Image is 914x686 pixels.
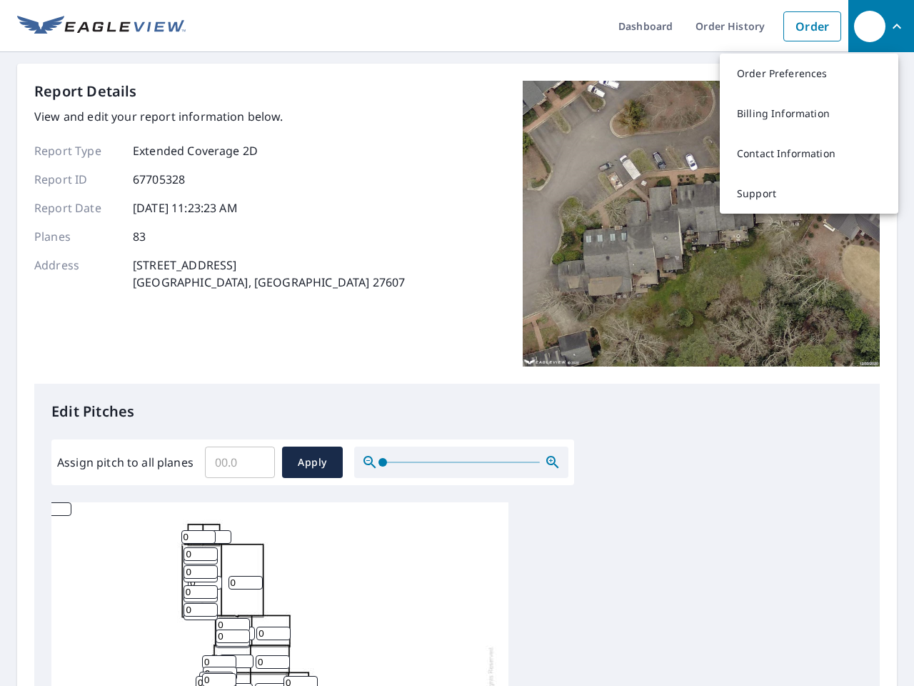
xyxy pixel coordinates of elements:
[523,81,880,367] img: Top image
[34,228,120,245] p: Planes
[282,447,343,478] button: Apply
[293,454,331,472] span: Apply
[133,199,238,217] p: [DATE] 11:23:23 AM
[133,257,405,291] p: [STREET_ADDRESS] [GEOGRAPHIC_DATA], [GEOGRAPHIC_DATA] 27607
[720,94,898,134] a: Billing Information
[783,11,841,41] a: Order
[133,171,185,188] p: 67705328
[34,108,405,125] p: View and edit your report information below.
[34,81,137,102] p: Report Details
[17,16,186,37] img: EV Logo
[34,171,120,188] p: Report ID
[57,454,194,471] label: Assign pitch to all planes
[34,199,120,217] p: Report Date
[133,228,146,245] p: 83
[720,174,898,214] a: Support
[34,257,120,291] p: Address
[51,401,863,422] p: Edit Pitches
[720,54,898,94] a: Order Preferences
[205,442,275,482] input: 00.0
[34,142,120,159] p: Report Type
[720,134,898,174] a: Contact Information
[133,142,258,159] p: Extended Coverage 2D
